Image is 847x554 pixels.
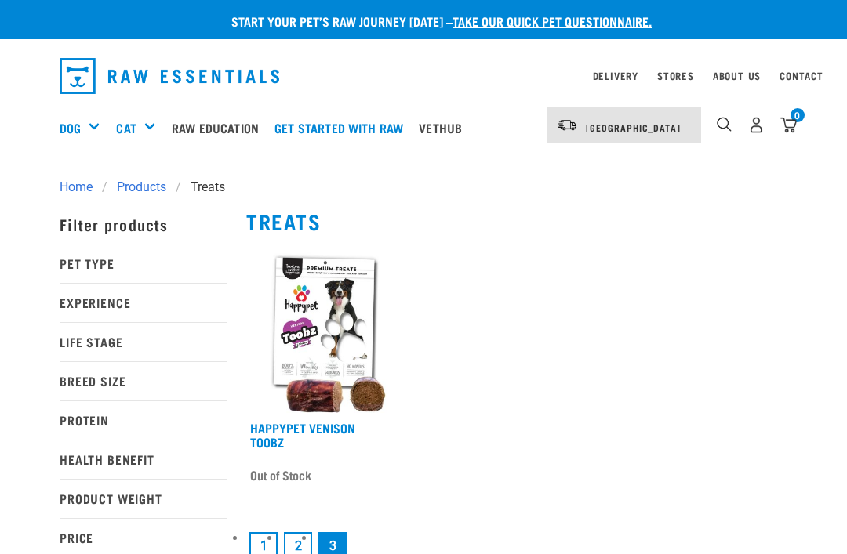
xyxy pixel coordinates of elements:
img: home-icon-1@2x.png [717,117,732,132]
nav: breadcrumbs [60,178,787,197]
a: Home [60,178,102,197]
p: Pet Type [60,244,227,283]
div: 0 [791,108,805,122]
a: Raw Education [168,96,271,159]
a: Dog [60,118,81,137]
nav: dropdown navigation [47,52,800,100]
img: Raw Essentials Logo [60,58,279,94]
span: Out of Stock [250,463,311,487]
a: Stores [657,73,694,78]
a: Cat [116,118,136,137]
img: user.png [748,117,765,133]
span: Products [117,178,166,197]
p: Product Weight [60,479,227,518]
a: Products [107,178,176,197]
span: [GEOGRAPHIC_DATA] [586,125,681,130]
a: Delivery [593,73,638,78]
p: Experience [60,283,227,322]
img: van-moving.png [557,118,578,132]
p: Health Benefit [60,440,227,479]
a: About Us [713,73,761,78]
p: Breed Size [60,361,227,400]
h2: Treats [246,209,787,234]
span: Home [60,178,93,197]
a: Happypet Venison Toobz [250,424,355,445]
p: Life Stage [60,322,227,361]
p: Protein [60,400,227,440]
img: home-icon@2x.png [780,117,797,133]
img: Venison Toobz [246,245,414,413]
a: Get started with Raw [271,96,415,159]
a: take our quick pet questionnaire. [453,17,652,24]
a: Vethub [415,96,474,159]
p: Filter products [60,205,227,244]
a: Contact [780,73,823,78]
